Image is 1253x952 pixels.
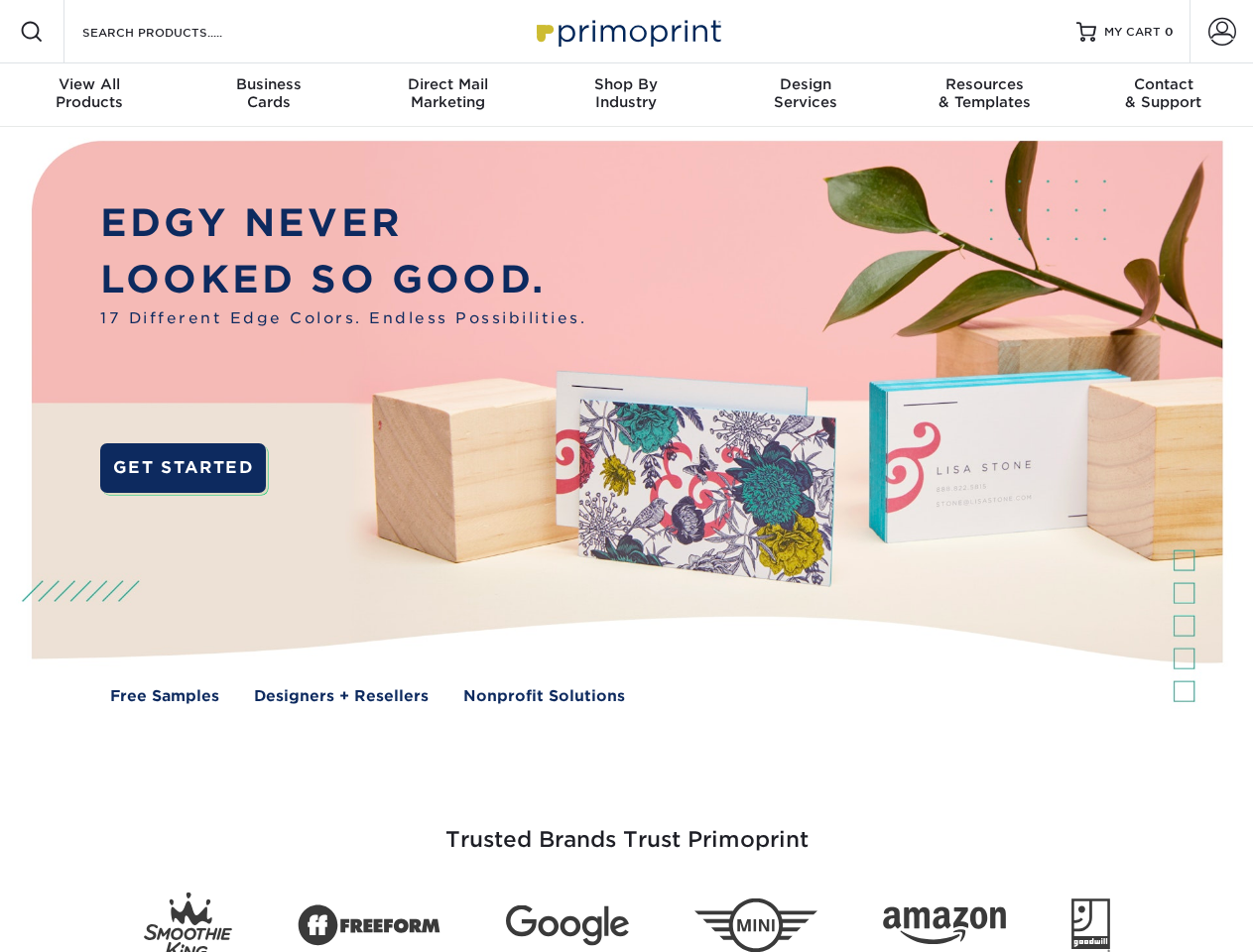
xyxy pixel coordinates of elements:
div: & Support [1074,75,1253,111]
div: Services [716,75,895,111]
div: & Templates [895,75,1073,111]
a: Free Samples [110,685,219,708]
div: Marketing [358,75,537,111]
a: Contact& Support [1074,63,1253,127]
span: Resources [895,75,1073,93]
span: Design [716,75,895,93]
span: 0 [1165,25,1174,39]
h3: Trusted Brands Trust Primoprint [47,779,1207,877]
div: Industry [537,75,715,111]
img: Goodwill [1071,898,1110,952]
img: Primoprint [528,10,726,53]
p: EDGY NEVER [100,195,586,252]
a: Direct MailMarketing [358,63,537,127]
a: Nonprofit Solutions [463,685,625,708]
a: BusinessCards [179,63,357,127]
span: Direct Mail [358,75,537,93]
a: Resources& Templates [895,63,1073,127]
input: SEARCH PRODUCTS..... [80,20,274,44]
a: Shop ByIndustry [537,63,715,127]
span: MY CART [1104,24,1161,41]
a: GET STARTED [100,443,266,493]
div: Cards [179,75,357,111]
a: DesignServices [716,63,895,127]
span: Business [179,75,357,93]
p: LOOKED SO GOOD. [100,252,586,308]
span: Shop By [537,75,715,93]
span: Contact [1074,75,1253,93]
img: Google [506,905,629,946]
span: 17 Different Edge Colors. Endless Possibilities. [100,307,586,330]
img: Amazon [883,907,1006,945]
a: Designers + Resellers [254,685,429,708]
